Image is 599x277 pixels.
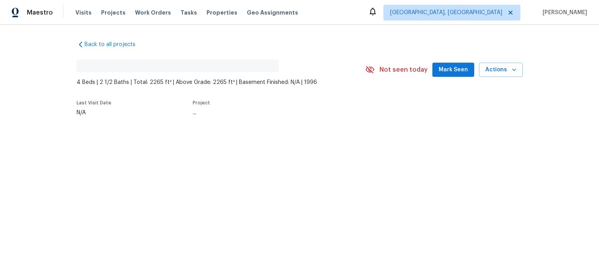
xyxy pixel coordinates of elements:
span: Not seen today [379,66,428,74]
div: N/A [77,110,111,115]
span: Visits [75,9,92,17]
span: Properties [207,9,237,17]
span: [GEOGRAPHIC_DATA], [GEOGRAPHIC_DATA] [390,9,502,17]
span: 4 Beds | 2 1/2 Baths | Total: 2265 ft² | Above Grade: 2265 ft² | Basement Finished: N/A | 1996 [77,78,365,86]
span: Work Orders [135,9,171,17]
a: Back to all projects [77,41,152,48]
div: ... [193,110,344,115]
button: Mark Seen [432,63,474,77]
span: Last Visit Date [77,100,111,105]
span: Geo Assignments [247,9,298,17]
span: Tasks [180,10,197,15]
span: Maestro [27,9,53,17]
span: [PERSON_NAME] [539,9,587,17]
button: Actions [479,63,523,77]
span: Project [193,100,210,105]
span: Projects [101,9,126,17]
span: Actions [485,65,516,75]
span: Mark Seen [439,65,468,75]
